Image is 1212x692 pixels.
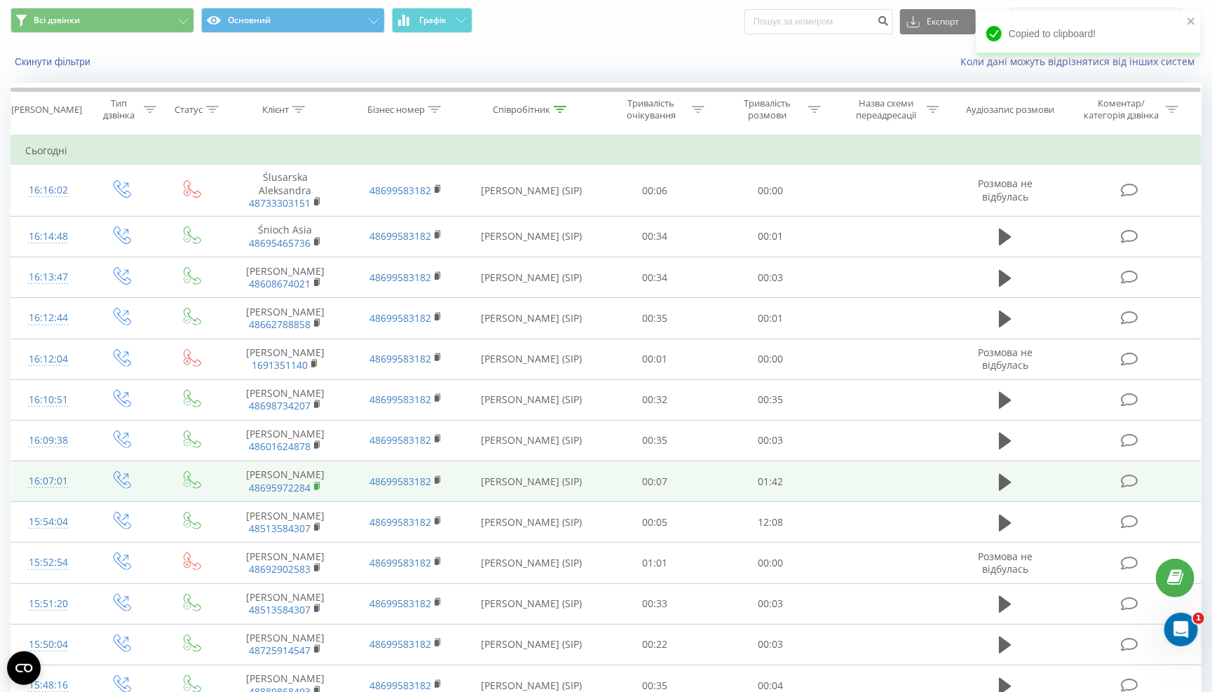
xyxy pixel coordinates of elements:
div: 16:12:04 [25,346,72,373]
td: [PERSON_NAME] (SIP) [466,543,597,583]
td: 01:42 [713,461,829,502]
td: [PERSON_NAME] (SIP) [466,379,597,420]
a: 48695972284 [249,481,311,494]
a: 48699583182 [369,597,431,610]
div: 16:12:44 [25,304,72,332]
td: [PERSON_NAME] [225,543,346,583]
td: [PERSON_NAME] (SIP) [466,502,597,543]
a: 48733303151 [249,196,311,210]
div: 15:51:20 [25,590,72,618]
td: Ślusarska Aleksandra [225,165,346,217]
button: Експорт [900,9,976,34]
a: 48699583182 [369,352,431,365]
a: 48699583182 [369,556,431,569]
div: 16:09:38 [25,427,72,454]
div: [PERSON_NAME] [11,104,82,116]
div: 15:54:04 [25,508,72,536]
td: 00:32 [597,379,713,420]
td: 00:00 [713,165,829,217]
div: 16:16:02 [25,177,72,204]
div: Коментар/категорія дзвінка [1080,97,1162,121]
td: [PERSON_NAME] [225,420,346,461]
button: Основний [201,8,385,33]
div: Тривалість розмови [730,97,805,121]
a: 1691351140 [252,358,308,372]
td: [PERSON_NAME] [225,298,346,339]
a: 48698734207 [249,399,311,412]
div: Клієнт [262,104,289,116]
div: 15:50:04 [25,631,72,658]
span: Всі дзвінки [34,15,80,26]
td: 00:34 [597,257,713,298]
a: 48699583182 [369,679,431,692]
span: Розмова не відбулась [978,177,1033,203]
td: [PERSON_NAME] (SIP) [466,298,597,339]
td: 00:00 [713,339,829,379]
a: 48725914547 [249,644,311,657]
div: Назва схеми переадресації [848,97,923,121]
div: Аудіозапис розмови [966,104,1054,116]
iframe: Intercom live chat [1164,613,1198,646]
td: [PERSON_NAME] (SIP) [466,216,597,257]
td: [PERSON_NAME] (SIP) [466,583,597,624]
td: 00:01 [713,216,829,257]
button: close [1187,15,1197,29]
td: 00:01 [597,339,713,379]
td: 00:22 [597,624,713,665]
button: Open CMP widget [7,651,41,685]
td: [PERSON_NAME] (SIP) [466,624,597,665]
td: Śnioch Asia [225,216,346,257]
div: 16:13:47 [25,264,72,291]
div: 16:07:01 [25,468,72,495]
a: 48699583182 [369,515,431,529]
a: 48699583182 [369,433,431,447]
div: Тривалість очікування [613,97,688,121]
div: Співробітник [493,104,550,116]
a: 48699583182 [369,271,431,284]
span: Розмова не відбулась [978,550,1033,576]
td: 00:03 [713,583,829,624]
div: Бізнес номер [367,104,425,116]
div: Статус [175,104,203,116]
a: 48699583182 [369,184,431,197]
td: [PERSON_NAME] [225,379,346,420]
td: [PERSON_NAME] (SIP) [466,339,597,379]
td: 00:35 [713,379,829,420]
button: Скинути фільтри [11,55,97,68]
a: 48699583182 [369,393,431,406]
span: Графік [419,15,447,25]
a: 48699583182 [369,229,431,243]
button: Графік [392,8,472,33]
a: 48662788858 [249,318,311,331]
td: 00:35 [597,420,713,461]
div: Тип дзвінка [97,97,139,121]
a: 48699583182 [369,311,431,325]
td: Сьогодні [11,137,1201,165]
a: 48699583182 [369,475,431,488]
div: 15:52:54 [25,549,72,576]
td: [PERSON_NAME] [225,502,346,543]
span: Розмова не відбулась [978,346,1033,372]
td: [PERSON_NAME] (SIP) [466,420,597,461]
td: 00:07 [597,461,713,502]
td: 00:34 [597,216,713,257]
td: [PERSON_NAME] [225,257,346,298]
td: 01:01 [597,543,713,583]
a: 48513584307 [249,603,311,616]
td: 00:01 [713,298,829,339]
a: 48699583182 [369,637,431,651]
a: Коли дані можуть відрізнятися вiд інших систем [960,55,1201,68]
a: 48513584307 [249,522,311,535]
div: 16:10:51 [25,386,72,414]
td: [PERSON_NAME] (SIP) [466,165,597,217]
td: 00:00 [713,543,829,583]
td: 00:06 [597,165,713,217]
td: [PERSON_NAME] (SIP) [466,461,597,502]
a: 48601624878 [249,440,311,453]
td: [PERSON_NAME] [225,583,346,624]
button: Всі дзвінки [11,8,194,33]
span: 1 [1193,613,1204,624]
td: 00:05 [597,502,713,543]
td: [PERSON_NAME] (SIP) [466,257,597,298]
td: 12:08 [713,502,829,543]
